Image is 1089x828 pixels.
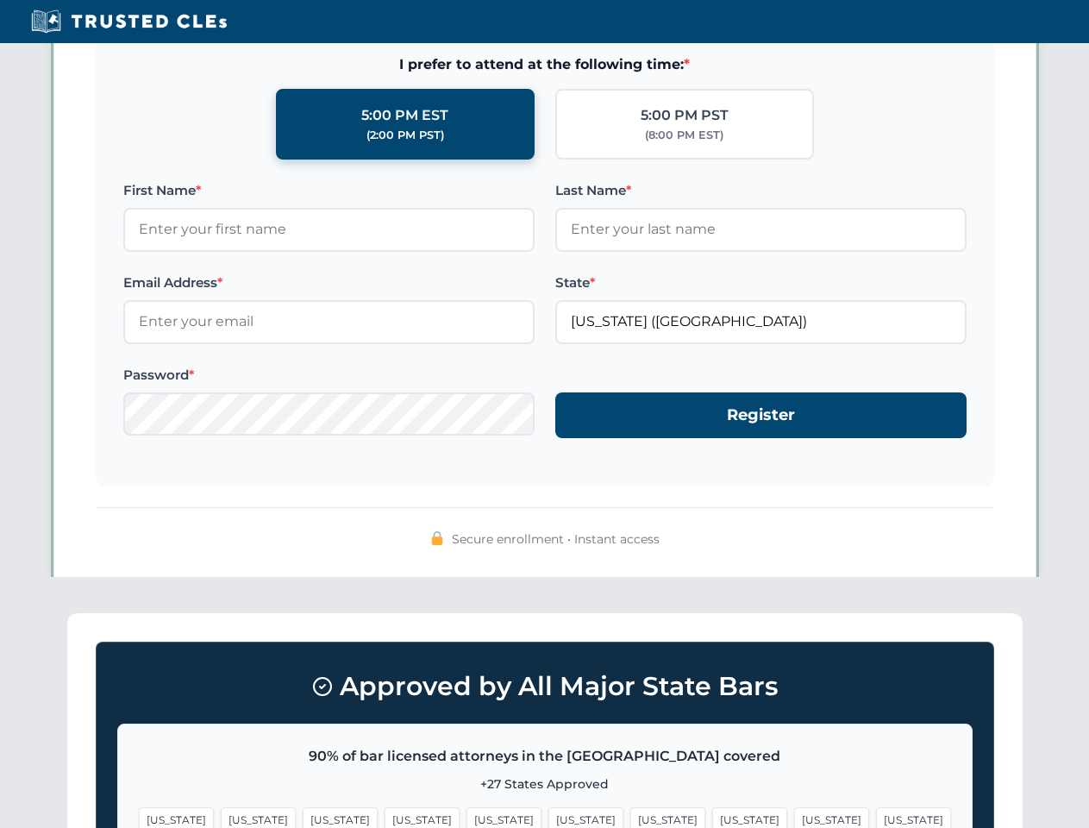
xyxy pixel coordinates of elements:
[452,530,660,549] span: Secure enrollment • Instant access
[139,745,951,768] p: 90% of bar licensed attorneys in the [GEOGRAPHIC_DATA] covered
[123,365,535,386] label: Password
[555,208,967,251] input: Enter your last name
[645,127,723,144] div: (8:00 PM EST)
[123,208,535,251] input: Enter your first name
[555,273,967,293] label: State
[555,392,967,438] button: Register
[366,127,444,144] div: (2:00 PM PST)
[430,531,444,545] img: 🔒
[123,53,967,76] span: I prefer to attend at the following time:
[117,663,973,710] h3: Approved by All Major State Bars
[123,300,535,343] input: Enter your email
[26,9,232,34] img: Trusted CLEs
[123,273,535,293] label: Email Address
[123,180,535,201] label: First Name
[555,180,967,201] label: Last Name
[139,775,951,793] p: +27 States Approved
[555,300,967,343] input: Florida (FL)
[641,104,729,127] div: 5:00 PM PST
[361,104,448,127] div: 5:00 PM EST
